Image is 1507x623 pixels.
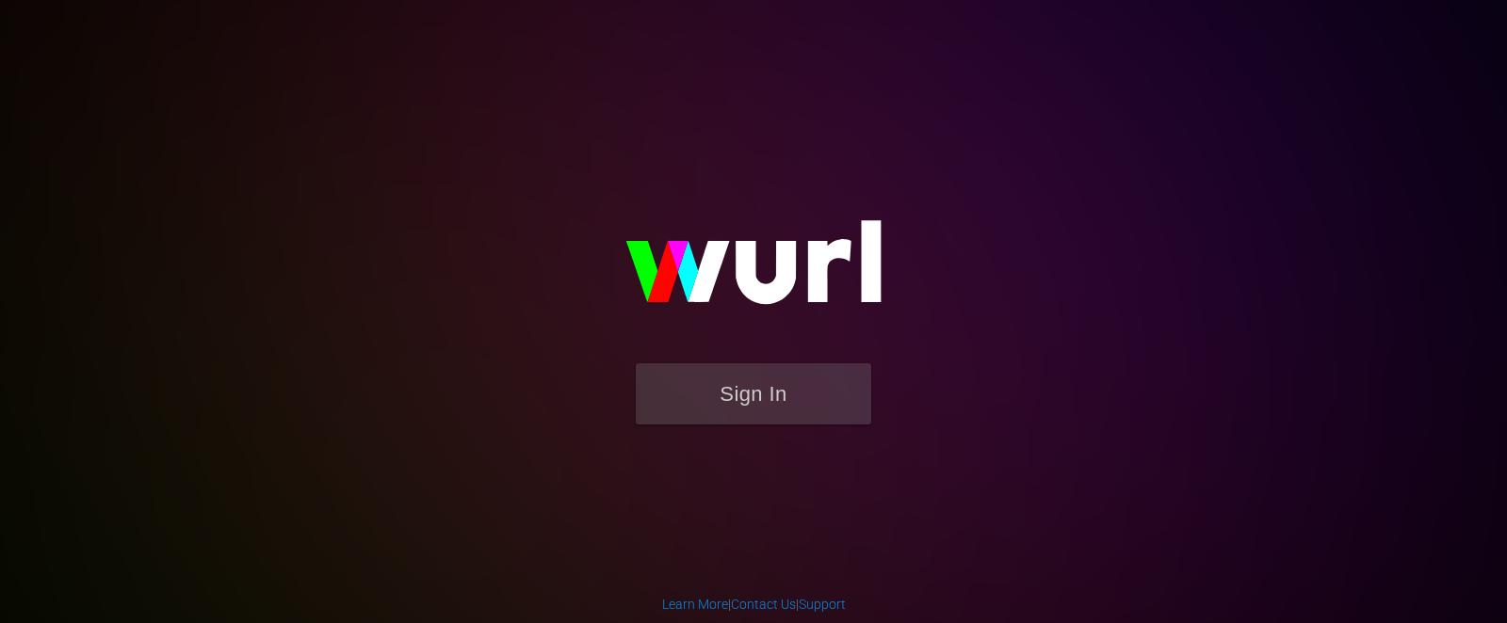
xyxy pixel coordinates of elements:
[662,597,728,612] a: Learn More
[799,597,846,612] a: Support
[636,363,871,424] button: Sign In
[731,597,796,612] a: Contact Us
[565,180,942,362] img: wurl-logo-on-black-223613ac3d8ba8fe6dc639794a292ebdb59501304c7dfd60c99c58986ef67473.svg
[662,595,846,614] div: | |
